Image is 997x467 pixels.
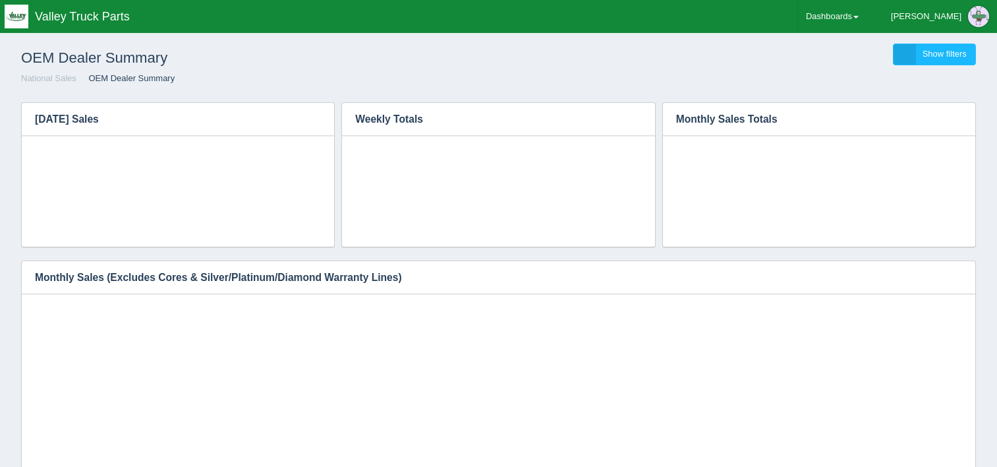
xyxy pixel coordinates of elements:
img: q1blfpkbivjhsugxdrfq.png [5,5,28,28]
h1: OEM Dealer Summary [21,44,499,73]
div: [PERSON_NAME] [891,3,961,30]
li: OEM Dealer Summary [78,73,175,85]
span: Valley Truck Parts [35,10,130,23]
span: Show filters [923,49,967,59]
h3: Monthly Sales Totals [663,103,936,136]
a: Show filters [893,44,976,65]
h3: [DATE] Sales [22,103,314,136]
a: National Sales [21,73,76,83]
img: Profile Picture [968,6,989,27]
h3: Monthly Sales (Excludes Cores & Silver/Platinum/Diamond Warranty Lines) [22,261,955,294]
h3: Weekly Totals [342,103,635,136]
